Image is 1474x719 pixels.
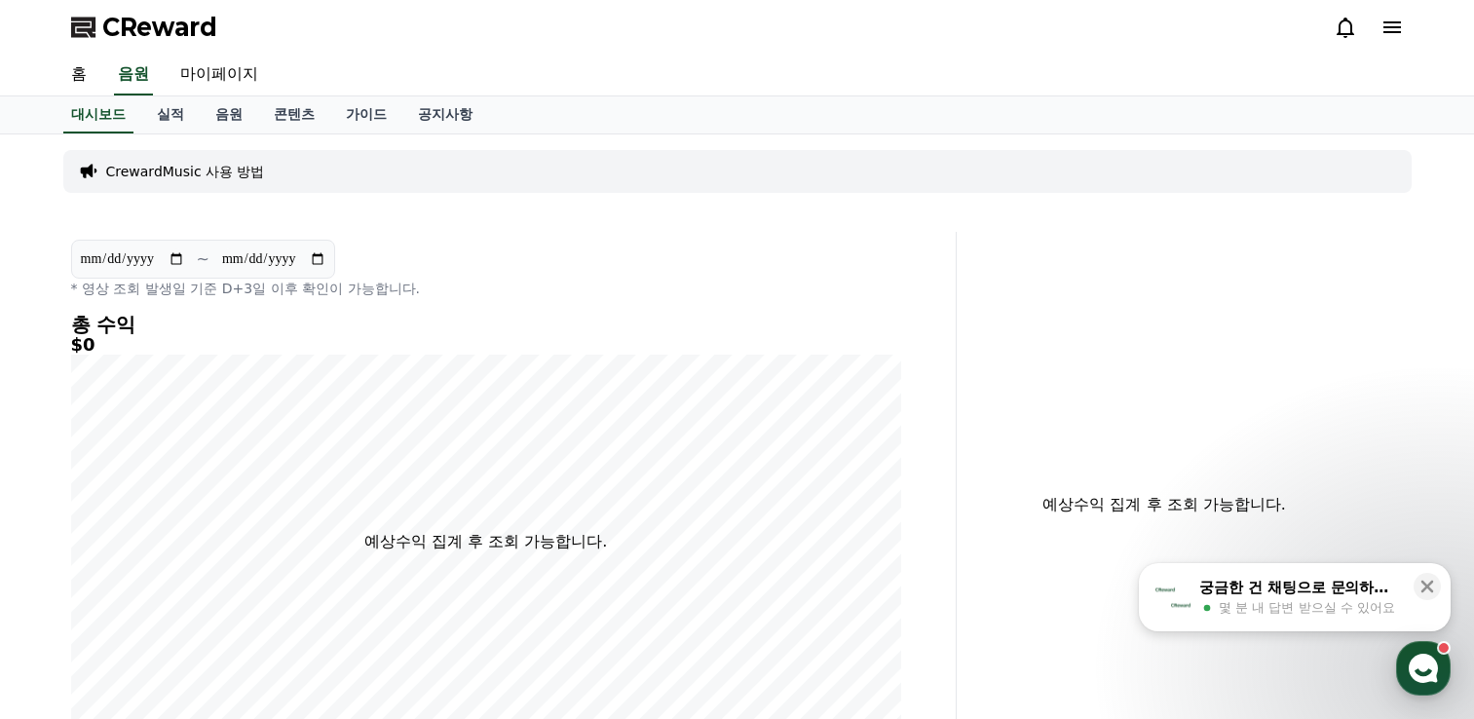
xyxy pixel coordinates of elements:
[71,279,901,298] p: * 영상 조회 발생일 기준 D+3일 이후 확인이 가능합니다.
[71,314,901,335] h4: 총 수익
[402,96,488,133] a: 공지사항
[71,335,901,355] h5: $0
[141,96,200,133] a: 실적
[165,55,274,95] a: 마이페이지
[330,96,402,133] a: 가이드
[114,55,153,95] a: 음원
[972,493,1357,516] p: 예상수익 집계 후 조회 가능합니다.
[102,12,217,43] span: CReward
[56,55,102,95] a: 홈
[200,96,258,133] a: 음원
[197,247,209,271] p: ~
[71,12,217,43] a: CReward
[364,530,607,553] p: 예상수익 집계 후 조회 가능합니다.
[258,96,330,133] a: 콘텐츠
[106,162,265,181] a: CrewardMusic 사용 방법
[63,96,133,133] a: 대시보드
